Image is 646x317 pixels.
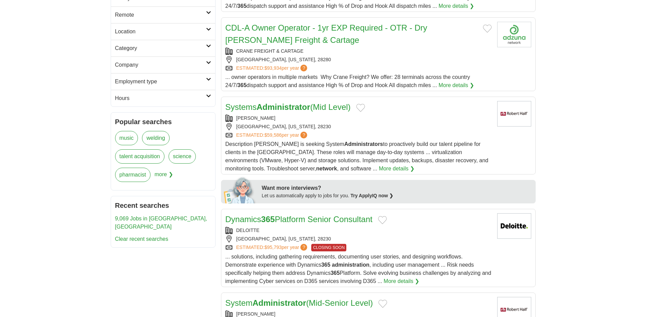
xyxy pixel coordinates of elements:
strong: administration [332,262,369,268]
span: ? [300,65,307,71]
strong: 365 [261,215,275,224]
a: CDL-A Owner Operator - 1yr EXP Required - OTR - Dry [PERSON_NAME] Freight & Cartage [225,23,427,45]
a: Location [111,23,215,40]
a: Dynamics365Platform Senior Consultant [225,215,373,224]
h2: Hours [115,94,206,102]
img: Robert Half logo [497,101,531,127]
a: talent acquisition [115,149,164,164]
strong: 365 [237,3,247,9]
a: 9,069 Jobs in [GEOGRAPHIC_DATA], [GEOGRAPHIC_DATA] [115,216,207,230]
button: Add to favorite jobs [356,104,365,112]
a: SystemAdministrator(Mid-Senior Level) [225,298,373,307]
div: CRANE FREIGHT & CARTAGE [225,48,492,55]
button: Add to favorite jobs [483,24,492,33]
a: Hours [111,90,215,106]
a: More details ❯ [384,277,420,285]
span: Description [PERSON_NAME] is seeking System to proactively build our talent pipeline for clients ... [225,141,489,171]
strong: 365 [321,262,330,268]
span: ... solutions, including gathering requirements, documenting user stories, and designing workflow... [225,254,491,284]
a: ESTIMATED:$95,793per year? [236,244,309,251]
div: [GEOGRAPHIC_DATA], [US_STATE], 28280 [225,56,492,63]
a: Company [111,56,215,73]
a: SystemsAdministrator(Mid Level) [225,102,351,112]
div: [GEOGRAPHIC_DATA], [US_STATE], 28230 [225,235,492,243]
a: music [115,131,138,145]
a: [PERSON_NAME] [236,311,275,317]
a: Employment type [111,73,215,90]
strong: Administrator [253,298,306,307]
a: More details ❯ [379,165,414,173]
a: ESTIMATED:$59,586per year? [236,132,309,139]
span: CLOSING SOON [311,244,346,251]
a: DELOITTE [236,228,259,233]
a: More details ❯ [439,2,474,10]
h2: Employment type [115,78,206,86]
h2: Category [115,44,206,52]
a: ESTIMATED:$93,934per year? [236,65,309,72]
a: Remote [111,6,215,23]
span: $95,793 [264,245,282,250]
a: Try ApplyIQ now ❯ [350,193,393,198]
button: Add to favorite jobs [378,300,387,308]
div: Let us automatically apply to jobs for you. [262,192,532,199]
h2: Company [115,61,206,69]
button: Add to favorite jobs [378,216,387,224]
h2: Location [115,28,206,36]
span: ... owner operators in multiple markets ﻿ Why Crane Freight? We offer: 28 terminals across the co... [225,74,470,88]
span: ? [300,132,307,138]
strong: 365 [331,270,340,276]
h2: Recent searches [115,200,211,211]
strong: 365 [237,82,247,88]
div: Want more interviews? [262,184,532,192]
strong: network [316,166,337,171]
a: Category [111,40,215,56]
h2: Remote [115,11,206,19]
a: Clear recent searches [115,236,169,242]
img: apply-iq-scientist.png [224,176,257,203]
img: Deloitte logo [497,213,531,239]
div: [GEOGRAPHIC_DATA], [US_STATE], 28230 [225,123,492,130]
a: science [169,149,196,164]
a: pharmacist [115,168,151,182]
a: More details ❯ [439,81,474,89]
span: more ❯ [155,168,173,186]
img: Company logo [497,22,531,47]
strong: Administrator [257,102,310,112]
span: $59,586 [264,132,282,138]
a: welding [142,131,169,145]
a: [PERSON_NAME] [236,115,275,121]
h2: Popular searches [115,117,211,127]
strong: Administrators [344,141,383,147]
span: ? [300,244,307,251]
span: $93,934 [264,65,282,71]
